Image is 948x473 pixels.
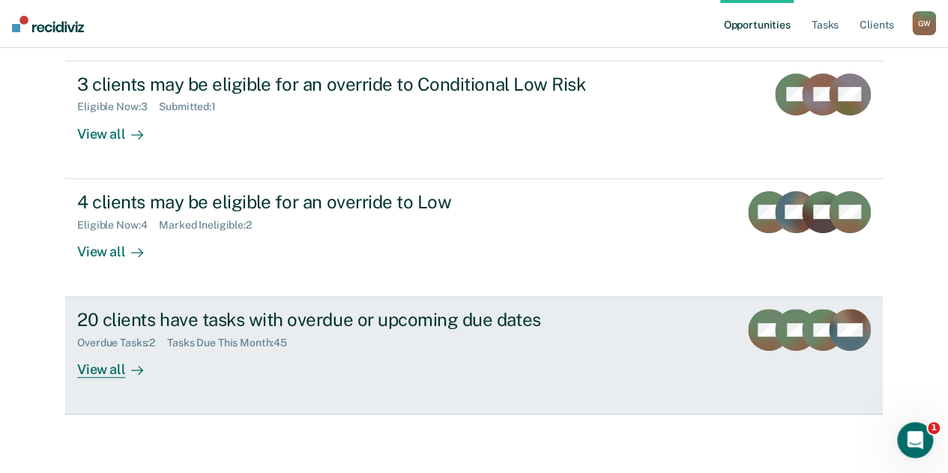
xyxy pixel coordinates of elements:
a: 20 clients have tasks with overdue or upcoming due datesOverdue Tasks:2Tasks Due This Month:45Vie... [65,297,883,415]
div: Tasks Due This Month : 45 [167,337,299,349]
img: Profile image for Rajan [43,8,67,32]
div: Marked Ineligible : 2 [159,219,263,232]
button: Send a message… [257,352,281,376]
div: 3 clients may be eligible for an override to Conditional Low Risk [77,73,603,95]
textarea: Message… [13,327,287,352]
div: Eligible Now : 3 [77,100,159,113]
button: go back [10,6,38,34]
button: Emoji picker [23,358,35,370]
b: Did you know about the Snooze feature? [31,142,218,169]
div: G W [912,11,936,35]
div: Submitted : 1 [159,100,228,113]
div: Close [263,6,290,33]
button: Home [235,6,263,34]
div: Overdue Tasks : 2 [77,337,167,349]
a: 4 clients may be eligible for an override to LowEligible Now:4Marked Ineligible:2View all [65,179,883,297]
iframe: Intercom live chat [897,422,933,458]
p: Active 45m ago [73,19,149,34]
span: from Recidiviz [94,111,163,122]
button: GW [912,11,936,35]
div: Rajan says… [12,86,288,241]
div: Eligible Now : 4 [77,219,159,232]
button: Start recording [95,358,107,370]
div: 20 clients have tasks with overdue or upcoming due dates [77,309,603,331]
div: View all [77,113,161,142]
div: Profile image for RajanRajanfrom RecidivizDid you know about the Snooze feature?When you mark a c... [12,86,288,223]
span: 1 [928,422,940,434]
div: View all [77,231,161,260]
a: 3 clients may be eligible for an override to Conditional Low RiskEligible Now:3Submitted:1View all [65,61,883,179]
span: Rajan [67,111,94,122]
button: Upload attachment [71,358,83,370]
img: Profile image for Rajan [31,105,55,129]
div: View all [77,349,161,379]
img: Recidiviz [12,16,84,32]
div: 4 clients may be eligible for an override to Low [77,191,603,213]
button: Gif picker [47,358,59,370]
h1: Rajan [73,7,106,19]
